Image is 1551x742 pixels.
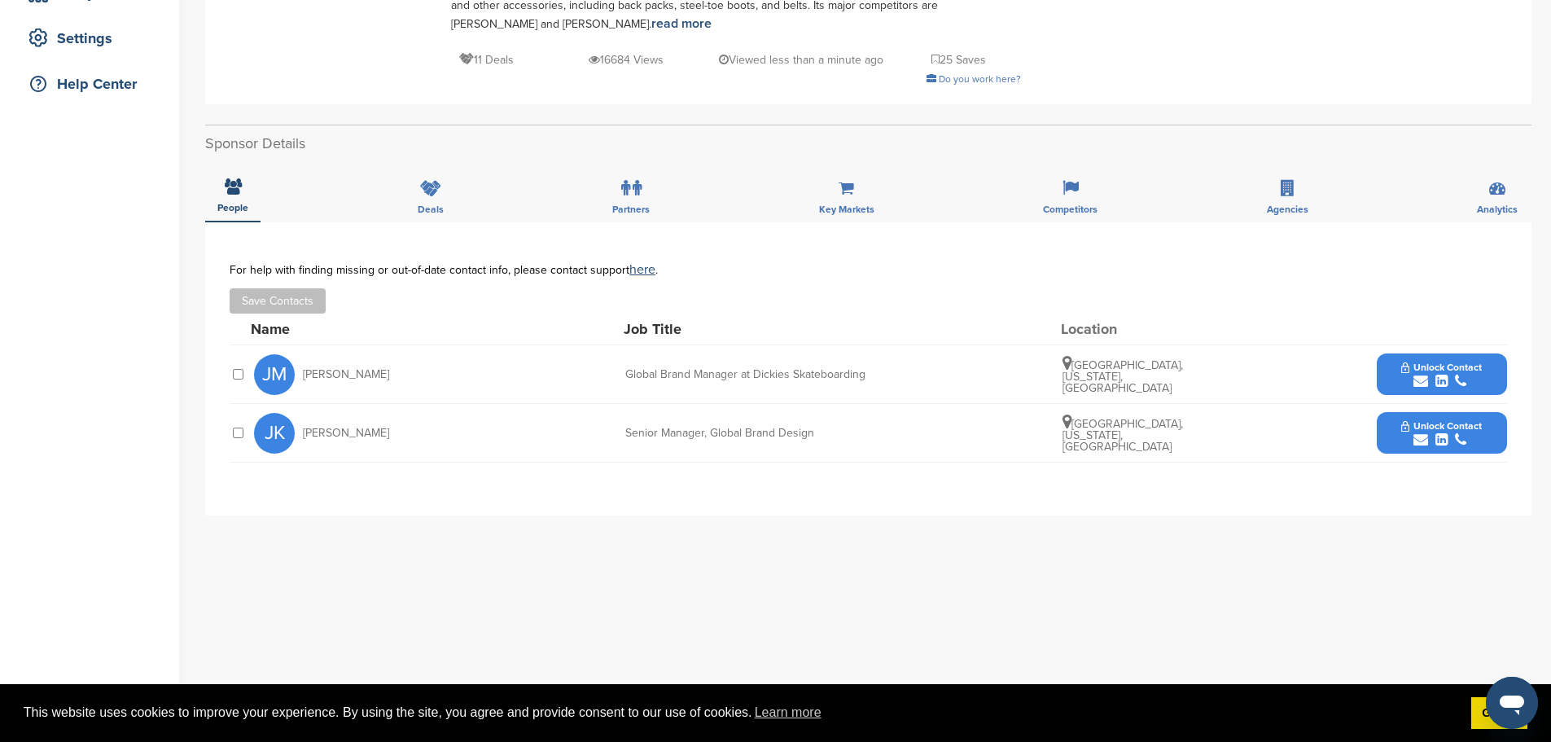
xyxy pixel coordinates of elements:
span: [GEOGRAPHIC_DATA], [US_STATE], [GEOGRAPHIC_DATA] [1062,358,1183,395]
p: 25 Saves [931,50,986,70]
span: Agencies [1267,204,1308,214]
a: Settings [16,20,163,57]
span: Deals [418,204,444,214]
h2: Sponsor Details [205,133,1531,155]
span: Unlock Contact [1401,420,1482,432]
span: [GEOGRAPHIC_DATA], [US_STATE], [GEOGRAPHIC_DATA] [1062,417,1183,454]
div: Senior Manager, Global Brand Design [625,428,870,439]
a: dismiss cookie message [1471,697,1527,730]
span: Key Markets [819,204,874,214]
button: Unlock Contact [1382,409,1501,458]
a: Help Center [16,65,163,103]
div: For help with finding missing or out-of-date contact info, please contact support . [230,263,1507,276]
span: JK [254,413,295,454]
div: Job Title [624,322,868,336]
a: read more [651,15,712,32]
span: Do you work here? [939,73,1021,85]
a: learn more about cookies [752,700,824,725]
span: [PERSON_NAME] [303,428,389,439]
span: This website uses cookies to improve your experience. By using the site, you agree and provide co... [24,700,1458,725]
iframe: Button to launch messaging window [1486,677,1538,729]
button: Unlock Contact [1382,350,1501,399]
div: Global Brand Manager at Dickies Skateboarding [625,369,870,380]
div: Help Center [24,69,163,99]
p: 16684 Views [589,50,664,70]
span: People [217,203,248,213]
span: [PERSON_NAME] [303,369,389,380]
a: Do you work here? [927,73,1021,85]
div: Location [1061,322,1183,336]
span: Analytics [1477,204,1518,214]
span: Unlock Contact [1401,362,1482,373]
div: Name [251,322,430,336]
span: Competitors [1043,204,1098,214]
p: 11 Deals [459,50,514,70]
p: Viewed less than a minute ago [719,50,883,70]
button: Save Contacts [230,288,326,314]
div: Settings [24,24,163,53]
span: JM [254,354,295,395]
span: Partners [612,204,650,214]
a: here [629,261,655,278]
